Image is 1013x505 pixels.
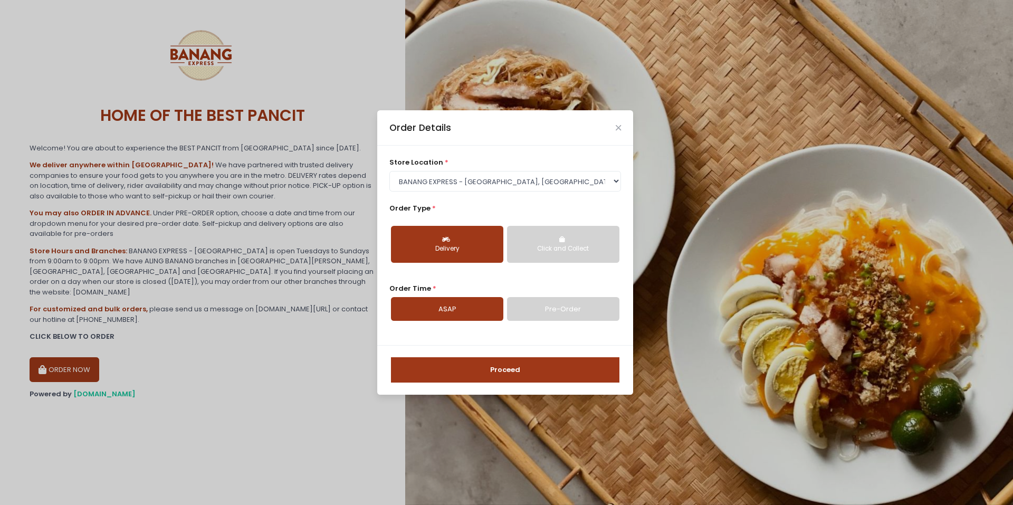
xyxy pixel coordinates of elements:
div: Click and Collect [514,244,612,254]
div: Order Details [389,121,451,135]
button: Click and Collect [507,226,619,263]
div: Delivery [398,244,496,254]
button: Delivery [391,226,503,263]
a: Pre-Order [507,297,619,321]
span: Order Type [389,203,431,213]
span: Order Time [389,283,431,293]
span: store location [389,157,443,167]
a: ASAP [391,297,503,321]
button: Close [616,125,621,130]
button: Proceed [391,357,619,383]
